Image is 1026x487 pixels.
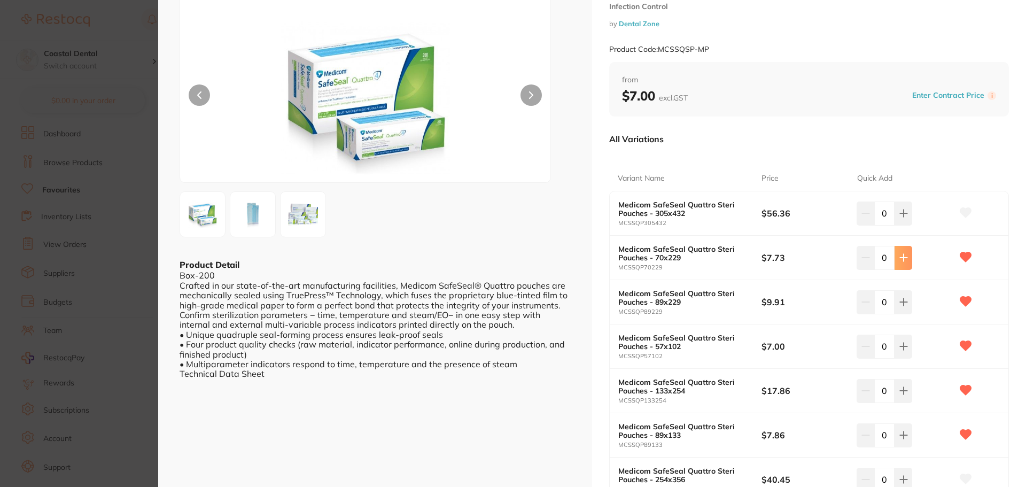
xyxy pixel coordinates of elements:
b: $7.00 [622,88,688,104]
b: Medicom SafeSeal Quattro Steri Pouches - 254x356 [618,467,747,484]
b: $56.36 [761,207,848,219]
small: MCSSQP133254 [618,397,761,404]
span: from [622,75,996,86]
small: Infection Control [609,2,1009,11]
label: i [988,91,996,100]
b: $9.91 [761,296,848,308]
p: All Variations [609,134,664,144]
small: MCSSQP89133 [618,442,761,449]
b: $7.86 [761,429,848,441]
a: Dental Zone [619,19,659,28]
img: b3VjaC5qcGc [234,197,272,232]
small: by [609,20,1009,28]
b: Product Detail [180,259,239,270]
b: Medicom SafeSeal Quattro Steri Pouches - 89x133 [618,422,747,439]
div: Box-200 Crafted in our state-of-the-art manufacturing facilities, Medicom SafeSeal® Quattro pouch... [180,270,571,378]
small: MCSSQP89229 [618,308,761,315]
b: Medicom SafeSeal Quattro Steri Pouches - 305x432 [618,200,747,218]
small: MCSSQP57102 [618,353,761,360]
b: Medicom SafeSeal Quattro Steri Pouches - 133x254 [618,378,747,395]
img: eDUwMC0xLmpwZw [183,195,222,234]
p: Variant Name [618,173,665,184]
b: $7.00 [761,341,848,352]
img: eDUwMC0xLmpwZw [254,13,477,182]
p: Price [761,173,779,184]
p: Quick Add [857,173,892,184]
span: excl. GST [659,93,688,103]
b: $40.45 [761,474,848,485]
b: Medicom SafeSeal Quattro Steri Pouches - 89x229 [618,289,747,306]
small: Product Code: MCSSQSP-MP [609,45,709,54]
img: LWZhbWx5LmpwZw [284,195,322,234]
small: MCSSQP305432 [618,220,761,227]
b: Medicom SafeSeal Quattro Steri Pouches - 57x102 [618,334,747,351]
b: Medicom SafeSeal Quattro Steri Pouches - 70x229 [618,245,747,262]
b: $17.86 [761,385,848,397]
small: MCSSQP70229 [618,264,761,271]
b: $7.73 [761,252,848,264]
button: Enter Contract Price [909,90,988,101]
